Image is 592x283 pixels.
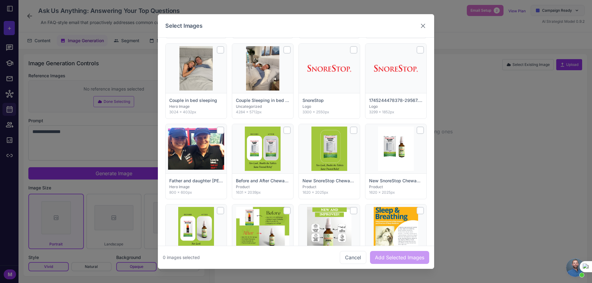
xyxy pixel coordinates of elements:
[236,184,290,190] p: Product
[236,207,289,251] img: Before and After New Oral Spray
[236,177,290,184] p: Before and After Chewable Tablets
[369,109,423,115] p: 3299 × 1852px
[178,207,214,251] img: New SnoreStop Oral Spray before and after
[370,251,429,264] button: Add Selected Images
[302,184,356,190] p: Product
[369,97,423,104] p: 1745244478378-29567.png
[169,184,223,190] p: Hero Image
[236,190,290,195] p: 1631 × 2039px
[307,207,351,251] img: 1754151178940-new%20_%20improved%20oral%20spray.jpg
[302,109,356,115] p: 3300 × 2550px
[302,104,356,109] p: Logo
[369,190,423,195] p: 1620 × 2025px
[246,46,279,91] img: Couple Sleeping in bed snorestop oral spray bottle on the nightstand
[163,254,200,261] div: 0 images selected
[236,97,290,104] p: Couple Sleeping in bed snorestop oral spray bottle on the nightstand
[378,127,413,171] img: New SnoreStop Chewable Tablet and Oral Spray side by side
[245,127,280,171] img: Before and After Chewable Tablets
[302,97,356,104] p: SnoreStop
[311,127,347,171] img: New SnoreStop Chewable Tablets 120ct. Intro
[169,190,223,195] p: 800 × 600px
[302,177,356,184] p: New SnoreStop Chewable Tablets 120ct. Intro
[236,104,290,109] p: Uncategorized
[169,97,223,104] p: Couple in bed sleeping
[369,184,423,190] p: Product
[169,109,223,115] p: 3024 × 4032px
[168,128,224,170] img: Father and daughter SnoreStop team
[368,53,424,84] img: 1745244478378-29567.png
[236,109,290,115] p: 4284 × 5712px
[301,47,357,90] img: SnoreStop
[302,190,356,195] p: 1620 × 2025px
[374,207,418,251] img: Sleep Study w Excerpt
[369,104,423,109] p: Logo
[169,177,223,184] p: Father and daughter [PERSON_NAME] team
[369,177,423,184] p: New SnoreStop Chewable Tablet and Oral Spray side by side
[179,46,213,91] img: Couple in bed sleeping
[566,258,585,277] a: Open chat
[340,251,366,264] button: Cancel
[169,104,223,109] p: Hero Image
